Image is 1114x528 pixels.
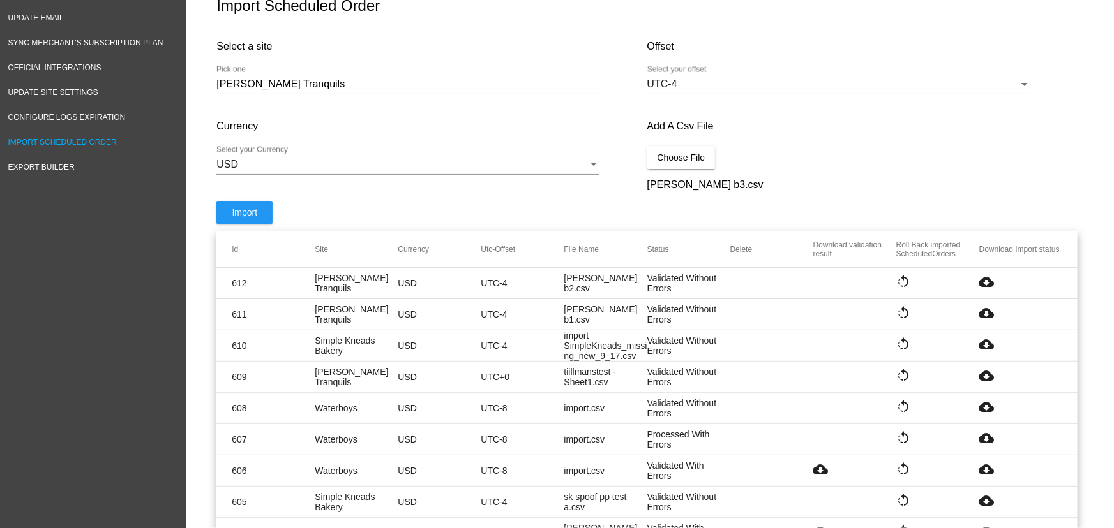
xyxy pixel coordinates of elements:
[8,163,75,172] span: Export Builder
[813,462,829,477] mat-icon: cloud_download
[896,462,912,477] mat-icon: rotate_left
[979,368,995,383] mat-icon: cloud_download
[564,245,647,254] mat-header-cell: File Name
[481,245,564,254] mat-header-cell: Utc-Offset
[481,434,564,444] mat-cell: UTC-8
[647,398,730,418] mat-cell: Validated Without Errors
[232,341,315,351] mat-cell: 610
[647,146,716,169] button: Choose File
[647,335,730,356] mat-cell: Validated Without Errors
[647,492,730,512] mat-cell: Validated Without Errors
[896,368,912,383] mat-icon: rotate_left
[564,492,647,512] mat-cell: sk spoof pp test a.csv
[398,497,481,507] mat-cell: USD
[398,309,481,319] mat-cell: USD
[564,273,647,293] mat-cell: [PERSON_NAME] b2.csv
[398,341,481,351] mat-cell: USD
[398,434,481,444] mat-cell: USD
[813,240,896,258] mat-header-cell: Download validation result
[647,367,730,387] mat-cell: Validated Without Errors
[8,138,117,147] span: Import Scheduled Order
[315,273,398,293] mat-cell: [PERSON_NAME] Tranquils
[398,466,481,476] mat-cell: USD
[896,337,912,352] mat-icon: rotate_left
[398,403,481,413] mat-cell: USD
[398,245,481,254] mat-header-cell: Currency
[481,278,564,288] mat-cell: UTC-4
[315,403,398,413] mat-cell: Waterboys
[647,429,730,450] mat-cell: Processed With Errors
[216,159,238,170] span: USD
[564,330,647,361] mat-cell: import SimpleKneads_missing_new_9_17.csv
[232,309,315,319] mat-cell: 611
[232,466,315,476] mat-cell: 606
[730,245,813,254] mat-header-cell: Delete
[481,403,564,413] mat-cell: UTC-8
[647,245,730,254] mat-header-cell: Status
[481,497,564,507] mat-cell: UTC-4
[398,278,481,288] mat-cell: USD
[315,434,398,444] mat-cell: Waterboys
[216,201,273,224] button: Import
[564,367,647,387] mat-cell: tiillmanstest - Sheet1.csv
[979,462,995,477] mat-icon: cloud_download
[896,240,979,258] mat-header-cell: Roll Back imported ScheduledOrders
[232,497,315,507] mat-cell: 605
[896,305,912,321] mat-icon: rotate_left
[896,274,912,290] mat-icon: rotate_left
[232,207,257,217] span: Import
[896,399,912,414] mat-icon: rotate_left
[315,492,398,512] mat-cell: Simple Kneads Bakery
[979,493,995,508] mat-icon: cloud_download
[232,434,315,444] mat-cell: 607
[315,466,398,476] mat-cell: Waterboys
[647,121,1078,132] h4: Add A Csv File
[647,41,1078,52] h4: Offset
[896,493,912,508] mat-icon: rotate_left
[647,273,730,293] mat-cell: Validated Without Errors
[979,399,995,414] mat-icon: cloud_download
[8,38,163,47] span: Sync Merchant's Subscription Plan
[564,434,647,444] mat-cell: import.csv
[979,245,1062,254] mat-header-cell: Download Import status
[232,403,315,413] mat-cell: 608
[216,41,647,52] h4: Select a site
[979,430,995,446] mat-icon: cloud_download
[564,466,647,476] mat-cell: import.csv
[232,245,315,254] mat-header-cell: Id
[481,309,564,319] mat-cell: UTC-4
[481,466,564,476] mat-cell: UTC-8
[481,341,564,351] mat-cell: UTC-4
[658,152,705,163] span: Choose File
[398,372,481,382] mat-cell: USD
[647,304,730,325] mat-cell: Validated Without Errors
[8,113,126,122] span: Configure logs expiration
[8,63,102,72] span: Official Integrations
[647,460,730,481] mat-cell: Validated With Errors
[979,337,995,352] mat-icon: cloud_download
[216,78,599,90] input: Number
[315,245,398,254] mat-header-cell: Site
[315,304,398,325] mat-cell: [PERSON_NAME] Tranquils
[315,335,398,356] mat-cell: Simple Kneads Bakery
[979,274,995,290] mat-icon: cloud_download
[564,403,647,413] mat-cell: import.csv
[315,367,398,387] mat-cell: [PERSON_NAME] Tranquils
[8,88,98,97] span: Update Site Settings
[564,304,647,325] mat-cell: [PERSON_NAME] b1.csv
[979,305,995,321] mat-icon: cloud_download
[8,13,64,22] span: Update Email
[481,372,564,382] mat-cell: UTC+0
[232,278,315,288] mat-cell: 612
[216,121,647,132] h4: Currency
[232,372,315,382] mat-cell: 609
[647,78,677,89] span: UTC-4
[896,430,912,446] mat-icon: rotate_left
[647,179,764,190] span: [PERSON_NAME] b3.csv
